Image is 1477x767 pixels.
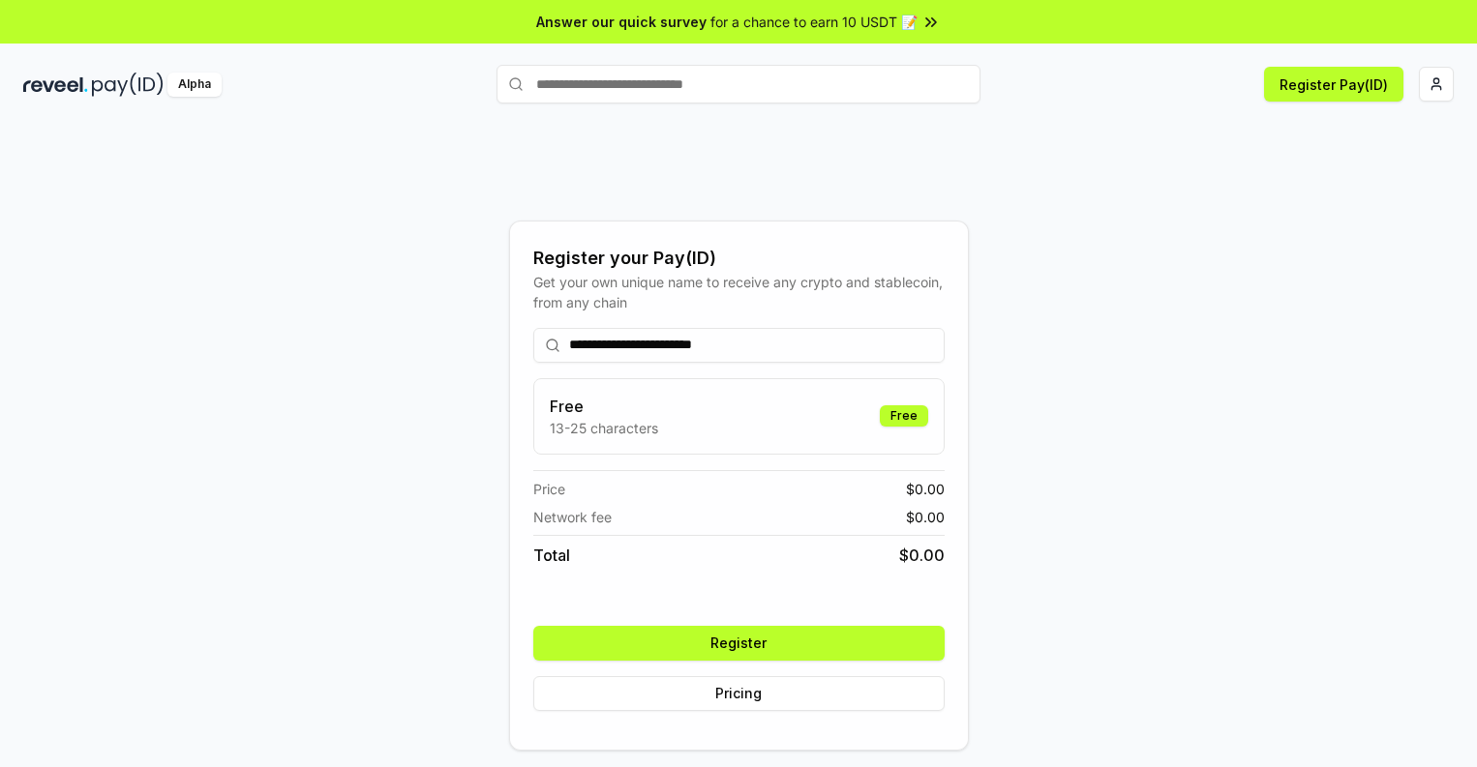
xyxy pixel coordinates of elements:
[906,479,945,499] span: $ 0.00
[536,12,707,32] span: Answer our quick survey
[167,73,222,97] div: Alpha
[92,73,164,97] img: pay_id
[710,12,918,32] span: for a chance to earn 10 USDT 📝
[1264,67,1403,102] button: Register Pay(ID)
[533,272,945,312] div: Get your own unique name to receive any crypto and stablecoin, from any chain
[533,245,945,272] div: Register your Pay(ID)
[533,626,945,661] button: Register
[880,405,928,427] div: Free
[899,544,945,567] span: $ 0.00
[533,507,612,527] span: Network fee
[906,507,945,527] span: $ 0.00
[550,395,658,418] h3: Free
[550,418,658,438] p: 13-25 characters
[23,73,88,97] img: reveel_dark
[533,544,570,567] span: Total
[533,479,565,499] span: Price
[533,676,945,711] button: Pricing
